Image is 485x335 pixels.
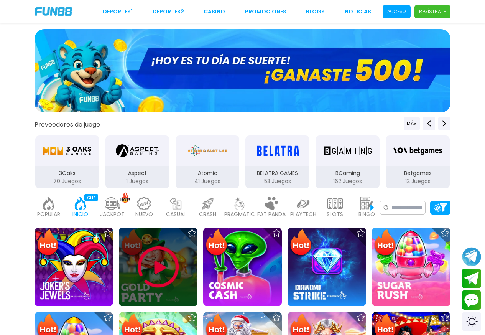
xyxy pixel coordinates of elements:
p: CRASH [199,210,216,218]
p: BINGO [358,210,375,218]
p: Atomic [176,169,240,177]
img: Hot [288,228,313,258]
img: 3Oaks [43,140,91,162]
img: popular_light.webp [41,197,56,210]
a: Deportes1 [103,8,133,16]
img: GANASTE 500 [35,29,450,112]
div: Switch theme [462,312,481,331]
p: 70 Juegos [35,177,99,185]
p: BELATRA GAMES [245,169,309,177]
p: 41 Juegos [176,177,240,185]
button: Aspect [102,135,173,189]
img: Company Logo [35,7,72,16]
p: JACKPOT [100,210,125,218]
p: POPULAR [37,210,60,218]
img: crash_light.webp [200,197,215,210]
img: Platform Filter [434,203,447,211]
button: Join telegram channel [462,247,481,267]
button: Proveedores de juego [35,120,100,129]
div: 7214 [84,194,98,201]
img: Play Game [135,244,181,290]
button: 3Oaks [32,135,102,189]
img: Sugar Rush [372,228,450,306]
p: 53 Juegos [245,177,309,185]
img: Diamond Strike [288,228,366,306]
img: slots_light.webp [327,197,343,210]
img: Aspect [116,140,159,162]
p: NUEVO [135,210,153,218]
p: Betgames [386,169,450,177]
img: playtech_light.webp [296,197,311,210]
img: fat_panda_light.webp [264,197,279,210]
p: SLOTS [327,210,343,218]
img: Cosmic Cash [203,228,282,306]
p: 1 Juegos [105,177,169,185]
p: CASUAL [166,210,186,218]
p: BGaming [316,169,380,177]
img: Joker's Jewels [35,228,113,306]
a: NOTICIAS [345,8,371,16]
a: BLOGS [306,8,325,16]
p: 3Oaks [35,169,99,177]
img: jackpot_light.webp [105,197,120,210]
button: Next providers [438,117,450,130]
a: Deportes2 [153,8,184,16]
button: Atomic [173,135,243,189]
img: Betgames [393,140,442,162]
a: CASINO [204,8,225,16]
p: Acceso [387,8,406,15]
button: Previous providers [404,117,420,130]
button: BGaming [312,135,383,189]
p: 162 Juegos [316,177,380,185]
img: BELATRA GAMES [253,140,302,162]
button: BELATRA GAMES [242,135,312,189]
img: pragmatic_light.webp [232,197,247,210]
img: BGaming [324,140,372,162]
img: home_active.webp [73,197,88,210]
p: INICIO [72,210,88,218]
button: Betgames [383,135,453,189]
img: Atomic [186,140,229,162]
img: Hot [373,228,398,258]
p: FAT PANDA [257,210,286,218]
img: new_light.webp [136,197,152,210]
button: Previous providers [423,117,435,130]
p: PRAGMATIC [224,210,255,218]
p: Regístrate [419,8,446,15]
p: Aspect [105,169,169,177]
a: Promociones [245,8,286,16]
p: PLAYTECH [290,210,316,218]
button: Contact customer service [462,290,481,310]
p: 12 Juegos [386,177,450,185]
button: Join telegram [462,269,481,289]
img: hot [120,192,130,203]
img: casual_light.webp [168,197,184,210]
img: bingo_light.webp [359,197,375,210]
img: Hot [35,228,60,258]
img: Hot [204,228,229,258]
